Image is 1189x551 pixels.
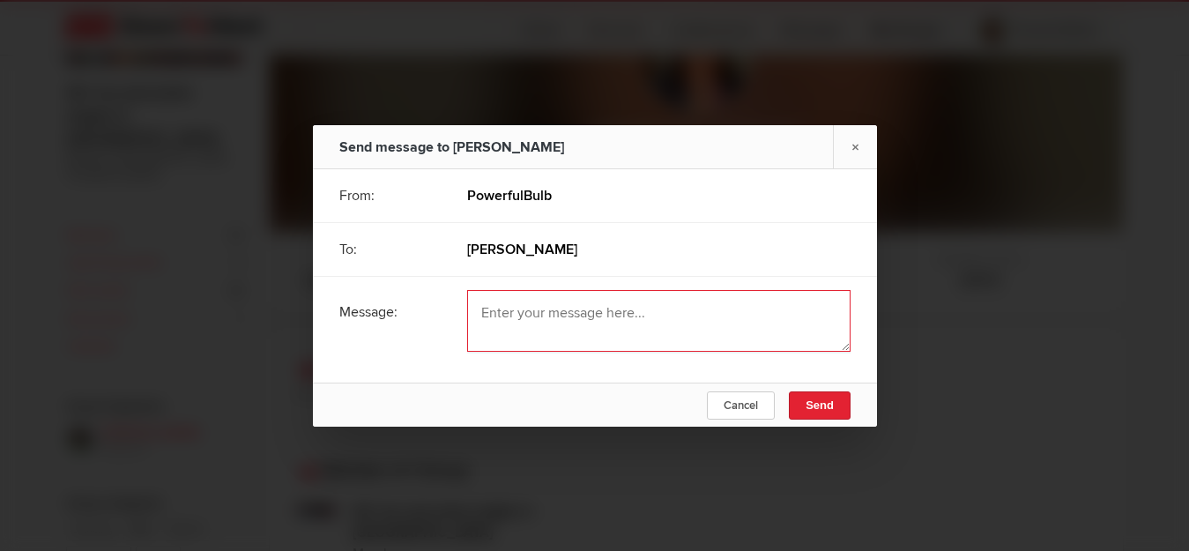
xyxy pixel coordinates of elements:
div: From: [339,174,442,218]
span: Cancel [724,398,758,413]
span: Send [806,398,834,412]
div: To: [339,227,442,272]
b: [PERSON_NAME] [467,240,577,257]
b: PowerfulBulb [467,186,552,204]
div: Message: [339,290,442,334]
div: Send message to [PERSON_NAME] [339,125,564,169]
a: × [833,125,877,168]
button: Send [789,391,851,420]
